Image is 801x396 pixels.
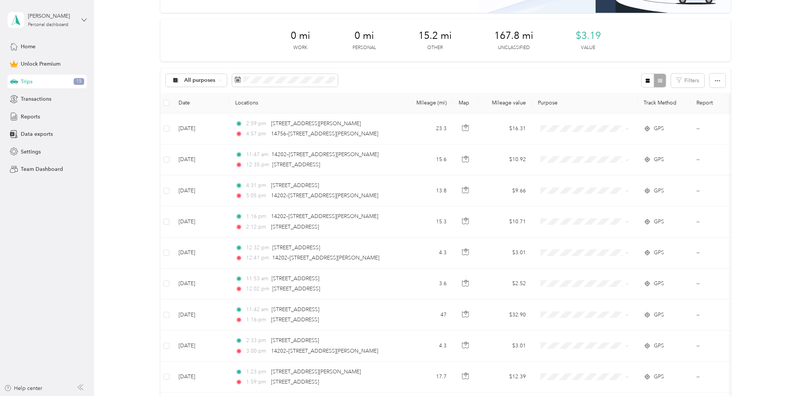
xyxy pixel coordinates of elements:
span: GPS [654,373,664,381]
span: 11:42 am [246,305,268,314]
th: Mileage (mi) [403,93,453,114]
td: [DATE] [173,299,229,330]
div: [PERSON_NAME] [28,12,75,20]
span: GPS [654,155,664,164]
span: 14202–[STREET_ADDRESS][PERSON_NAME] [272,151,379,158]
span: Home [21,43,35,51]
th: Locations [229,93,403,114]
span: [STREET_ADDRESS] [271,316,319,323]
td: $12.39 [479,362,532,393]
span: 12:32 pm [246,244,269,252]
span: [STREET_ADDRESS] [273,285,320,292]
th: Report [690,93,759,114]
span: GPS [654,218,664,226]
span: GPS [654,249,664,257]
td: 13.8 [403,175,453,206]
iframe: Everlance-gr Chat Button Frame [759,354,801,396]
th: Purpose [532,93,638,114]
span: All purposes [185,78,216,83]
td: $2.52 [479,269,532,299]
td: [DATE] [173,144,229,175]
p: Value [581,45,595,51]
span: Team Dashboard [21,165,63,173]
td: $9.66 [479,175,532,206]
th: Mileage value [479,93,532,114]
td: 23.3 [403,114,453,144]
td: [DATE] [173,206,229,237]
span: 11:47 am [246,150,268,159]
td: [DATE] [173,269,229,299]
span: [STREET_ADDRESS][PERSON_NAME] [271,120,361,127]
td: $3.01 [479,330,532,361]
span: 14202–[STREET_ADDRESS][PERSON_NAME] [271,213,378,219]
span: [STREET_ADDRESS] [271,337,319,344]
button: Help center [4,384,43,392]
span: 2:33 pm [246,336,268,345]
button: Filters [671,74,704,87]
td: [DATE] [173,175,229,206]
td: [DATE] [173,362,229,393]
span: 5:05 pm [246,192,268,200]
span: 1:16 pm [246,316,268,324]
span: Unlock Premium [21,60,60,68]
td: 15.3 [403,206,453,237]
td: -- [690,362,759,393]
th: Date [173,93,229,114]
span: Reports [21,113,40,121]
span: 0 mi [354,30,374,42]
td: 47 [403,299,453,330]
td: -- [690,175,759,206]
p: Personal [353,45,376,51]
span: 12:35 pm [246,161,269,169]
span: 2:12 pm [246,223,268,231]
td: $16.31 [479,114,532,144]
div: Personal dashboard [28,23,68,27]
td: -- [690,206,759,237]
td: 4.3 [403,330,453,361]
span: 14202–[STREET_ADDRESS][PERSON_NAME] [271,192,378,199]
span: Trips [21,78,32,86]
td: [DATE] [173,330,229,361]
span: [STREET_ADDRESS][PERSON_NAME] [271,368,361,375]
span: 14202–[STREET_ADDRESS][PERSON_NAME] [271,348,378,354]
span: 14756–[STREET_ADDRESS][PERSON_NAME] [271,130,378,137]
td: 4.3 [403,238,453,269]
td: $32.90 [479,299,532,330]
td: [DATE] [173,238,229,269]
span: 167.8 mi [494,30,533,42]
span: GPS [654,124,664,133]
span: 12:02 pm [246,285,269,293]
td: $10.92 [479,144,532,175]
span: GPS [654,187,664,195]
span: 4:31 pm [246,181,268,190]
span: Data exports [21,130,53,138]
td: -- [690,330,759,361]
span: GPS [654,311,664,319]
td: 17.7 [403,362,453,393]
span: 0 mi [291,30,310,42]
span: [STREET_ADDRESS] [271,379,319,385]
td: 3.6 [403,269,453,299]
span: [STREET_ADDRESS] [271,182,319,189]
span: 2:59 pm [246,120,268,128]
p: Unclassified [498,45,530,51]
span: $3.19 [576,30,601,42]
span: 3:00 pm [246,347,268,355]
span: [STREET_ADDRESS] [273,161,320,168]
span: [STREET_ADDRESS] [271,224,319,230]
span: [STREET_ADDRESS] [272,275,320,282]
span: 14202–[STREET_ADDRESS][PERSON_NAME] [273,255,380,261]
td: $10.71 [479,206,532,237]
td: -- [690,299,759,330]
span: 15.2 mi [418,30,452,42]
td: $3.01 [479,238,532,269]
span: Settings [21,148,41,156]
span: [STREET_ADDRESS] [273,244,320,251]
span: [STREET_ADDRESS] [272,306,320,313]
td: -- [690,238,759,269]
p: Other [427,45,443,51]
th: Map [453,93,479,114]
span: GPS [654,279,664,288]
span: 11:53 am [246,275,268,283]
